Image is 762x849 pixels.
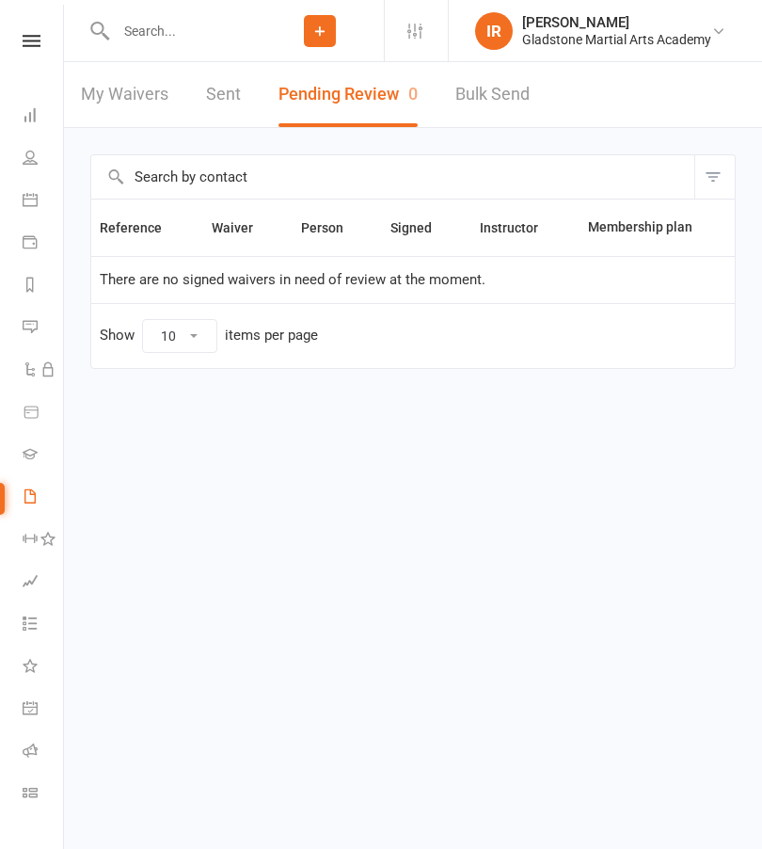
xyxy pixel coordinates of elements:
span: Signed [390,220,452,235]
td: There are no signed waivers in need of review at the moment. [91,256,735,303]
div: IR [475,12,513,50]
input: Search... [110,18,256,44]
div: items per page [225,328,318,344]
a: General attendance kiosk mode [23,689,65,731]
button: Pending Review0 [278,62,418,127]
a: Calendar [23,181,65,223]
div: Show [100,319,318,353]
div: [PERSON_NAME] [522,14,711,31]
span: Waiver [212,220,274,235]
button: Instructor [480,216,559,239]
a: Class kiosk mode [23,774,65,816]
a: Payments [23,223,65,265]
th: Membership plan [579,200,716,256]
div: Gladstone Martial Arts Academy [522,31,711,48]
input: Search by contact [91,155,694,199]
a: Reports [23,265,65,308]
a: Assessments [23,562,65,604]
a: Roll call kiosk mode [23,731,65,774]
a: Dashboard [23,96,65,138]
a: People [23,138,65,181]
span: Reference [100,220,183,235]
button: Person [301,216,364,239]
a: Bulk Send [455,62,530,127]
button: Waiver [212,216,274,239]
button: Reference [100,216,183,239]
a: Product Sales [23,392,65,435]
span: Instructor [480,220,559,235]
a: What's New [23,647,65,689]
a: My Waivers [81,62,168,127]
span: 0 [408,84,418,104]
span: Person [301,220,364,235]
button: Signed [390,216,452,239]
a: Sent [206,62,241,127]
